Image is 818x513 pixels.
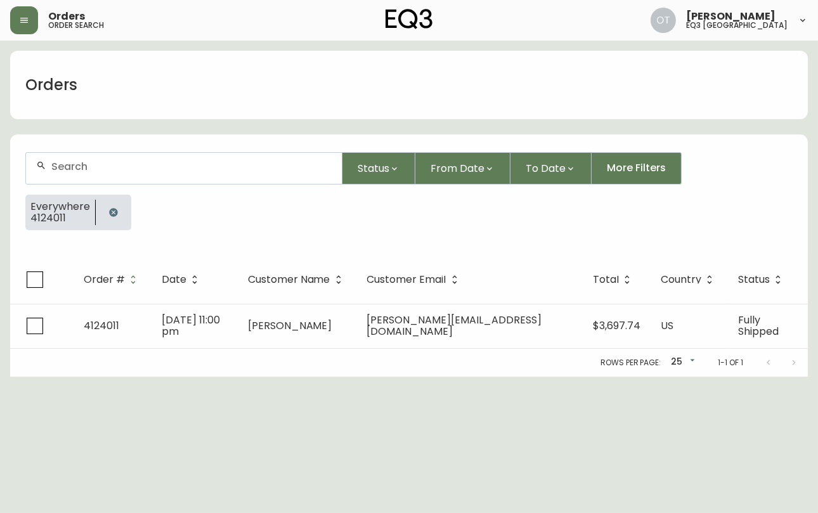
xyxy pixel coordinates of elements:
h5: eq3 [GEOGRAPHIC_DATA] [686,22,788,29]
span: Country [661,276,701,283]
span: Total [593,274,635,285]
h5: order search [48,22,104,29]
span: Customer Name [248,276,330,283]
button: From Date [415,152,510,185]
span: [PERSON_NAME] [248,318,332,333]
span: Status [738,274,786,285]
button: To Date [510,152,592,185]
img: 5d4d18d254ded55077432b49c4cb2919 [651,8,676,33]
span: 4124011 [30,212,90,224]
span: Customer Name [248,274,347,285]
div: 25 [666,352,698,373]
span: 4124011 [84,318,119,333]
p: 1-1 of 1 [718,357,743,368]
span: Country [661,274,718,285]
span: Order # [84,276,125,283]
span: Date [162,274,203,285]
span: Customer Email [367,274,463,285]
span: [PERSON_NAME] [686,11,776,22]
input: Search [51,160,332,172]
span: [DATE] 11:00 pm [162,313,220,339]
button: Status [342,152,415,185]
span: Order # [84,274,141,285]
img: logo [386,9,432,29]
span: [PERSON_NAME][EMAIL_ADDRESS][DOMAIN_NAME] [367,313,542,339]
span: Everywhere [30,201,90,212]
span: Status [738,276,770,283]
span: Status [358,160,389,176]
span: Date [162,276,186,283]
span: Fully Shipped [738,313,779,339]
span: US [661,318,673,333]
span: Total [593,276,619,283]
span: More Filters [607,161,666,175]
span: From Date [431,160,484,176]
span: Orders [48,11,85,22]
h1: Orders [25,74,77,96]
p: Rows per page: [601,357,661,368]
span: $3,697.74 [593,318,640,333]
button: More Filters [592,152,682,185]
span: Customer Email [367,276,446,283]
span: To Date [526,160,566,176]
